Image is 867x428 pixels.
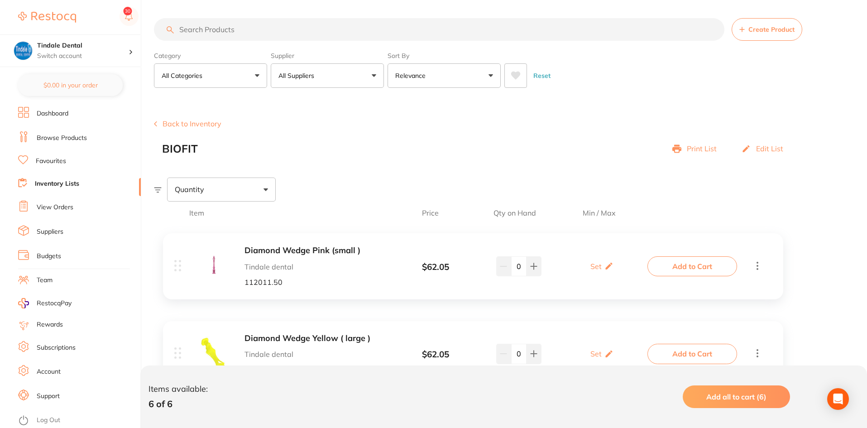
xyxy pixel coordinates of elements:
a: Subscriptions [37,343,76,352]
div: Diamond Wedge Yellow ( large ) Tindale dental 112031.50 $62.05 Set Add to Cart [163,321,783,387]
p: Switch account [37,52,129,61]
div: $ 62.05 [388,262,483,272]
button: All Categories [154,63,267,88]
p: Tindale dental [244,350,388,358]
a: Team [37,276,53,285]
a: Inventory Lists [35,179,79,188]
a: Favourites [36,157,66,166]
button: Diamond Wedge Yellow ( large ) [244,334,388,343]
span: Qty on Hand [479,209,551,217]
div: Diamond Wedge Pink (small ) Tindale dental 112011.50 $62.05 Set Add to Cart [163,233,783,299]
span: Price [382,209,479,217]
img: Tindale Dental [14,42,32,60]
a: Support [37,392,60,401]
a: Log Out [37,416,60,425]
p: Set [590,262,602,270]
h2: BIOFIT [162,143,198,155]
p: Print List [687,144,717,153]
p: Items available: [148,385,208,394]
span: Create Product [748,26,795,33]
button: Log Out [18,414,138,428]
div: $ 62.05 [388,350,483,360]
a: View Orders [37,203,73,212]
button: Reset [531,63,553,88]
button: Relevance [388,63,501,88]
button: Diamond Wedge Pink (small ) [244,246,388,255]
a: Dashboard [37,109,68,118]
img: Restocq Logo [18,12,76,23]
button: Create Product [732,18,802,41]
p: Tindale dental [244,263,388,271]
img: RestocqPay [18,298,29,308]
label: Sort By [388,52,501,60]
div: Open Intercom Messenger [827,388,849,410]
button: Add to Cart [647,344,737,364]
span: Add all to cart (6) [706,392,766,401]
span: Min / Max [551,209,647,217]
p: 112011.50 [244,278,388,286]
a: Rewards [37,320,63,329]
a: Suppliers [37,227,63,236]
p: All Categories [162,71,206,80]
span: RestocqPay [37,299,72,308]
a: Budgets [37,252,61,261]
a: Account [37,367,61,376]
label: Supplier [271,52,384,60]
p: 6 of 6 [148,399,208,409]
label: Category [154,52,267,60]
a: RestocqPay [18,298,72,308]
button: Add all to cart (6) [683,385,790,408]
p: All Suppliers [278,71,318,80]
button: All Suppliers [271,63,384,88]
h4: Tindale Dental [37,41,129,50]
p: Relevance [395,71,429,80]
button: Add to Cart [647,256,737,276]
button: Back to Inventory [154,120,221,128]
a: Restocq Logo [18,7,76,28]
img: T1cuanBn [198,336,230,368]
span: Item [189,209,382,217]
button: $0.00 in your order [18,74,123,96]
p: Set [590,350,602,358]
a: Browse Products [37,134,87,143]
span: Quantity [175,185,204,193]
input: Search Products [154,18,724,41]
img: LnBuZw [198,249,230,281]
p: Edit List [756,144,783,153]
